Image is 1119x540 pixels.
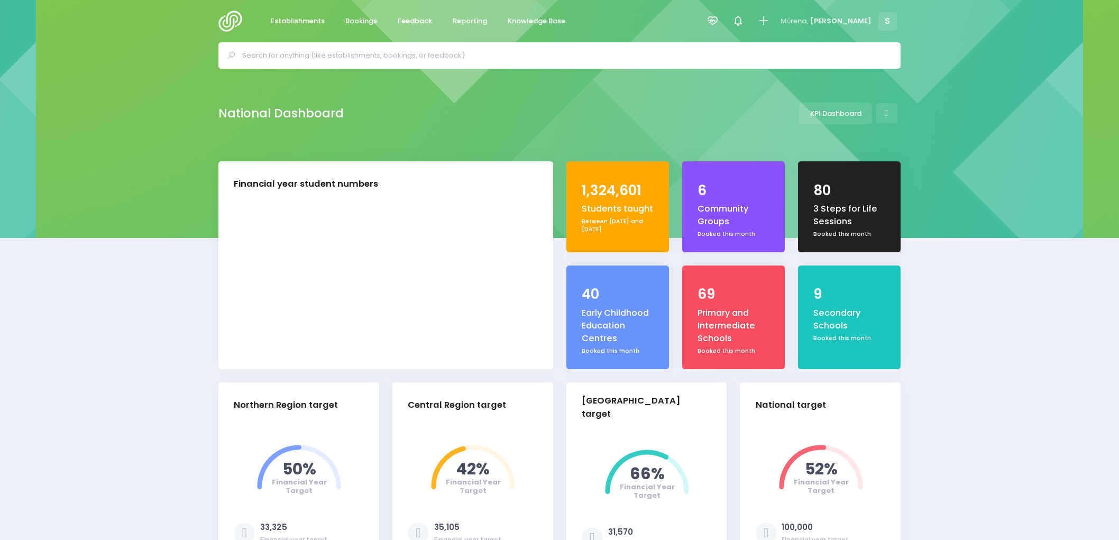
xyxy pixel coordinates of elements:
[262,11,333,32] a: Establishments
[260,521,287,533] a: 33,325
[453,16,487,26] span: Reporting
[408,399,506,412] div: Central Region target
[444,11,496,32] a: Reporting
[698,307,769,345] div: Primary and Intermediate Schools
[234,178,378,191] div: Financial year student numbers
[499,11,574,32] a: Knowledge Base
[242,48,886,63] input: Search for anything (like establishments, bookings, or feedback)
[813,230,885,239] div: Booked this month
[756,399,826,412] div: National target
[582,307,654,345] div: Early Childhood Education Centres
[271,16,325,26] span: Establishments
[398,16,432,26] span: Feedback
[582,203,654,215] div: Students taught
[813,180,885,201] div: 80
[698,284,769,305] div: 69
[434,521,460,533] a: 35,105
[813,334,885,343] div: Booked this month
[813,203,885,228] div: 3 Steps for Life Sessions
[508,16,565,26] span: Knowledge Base
[878,12,897,31] span: S
[582,180,654,201] div: 1,324,601
[698,230,769,239] div: Booked this month
[345,16,377,26] span: Bookings
[336,11,386,32] a: Bookings
[218,11,249,32] img: Logo
[781,16,808,26] span: Mōrena,
[698,203,769,228] div: Community Groups
[698,180,769,201] div: 6
[799,103,872,124] a: KPI Dashboard
[582,217,654,234] div: Between [DATE] and [DATE]
[698,347,769,355] div: Booked this month
[389,11,441,32] a: Feedback
[218,106,344,121] h2: National Dashboard
[810,16,872,26] span: [PERSON_NAME]
[813,307,885,333] div: Secondary Schools
[234,399,338,412] div: Northern Region target
[582,284,654,305] div: 40
[582,347,654,355] div: Booked this month
[582,395,703,421] div: [GEOGRAPHIC_DATA] target
[608,526,633,537] a: 31,570
[782,521,813,533] a: 100,000
[813,284,885,305] div: 9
